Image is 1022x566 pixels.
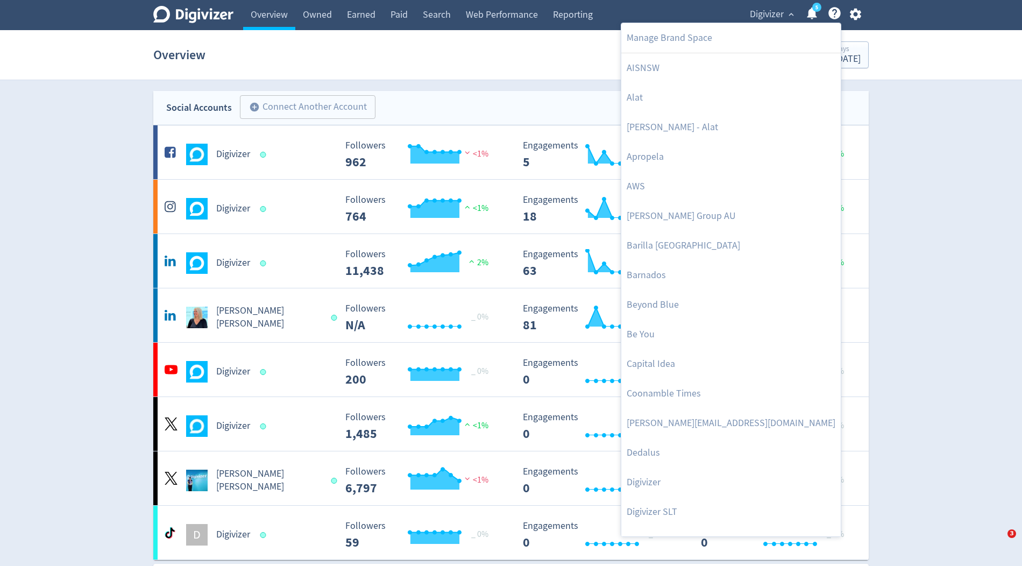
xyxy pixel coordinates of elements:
[621,438,841,468] a: Dedalus
[621,527,841,556] a: Dynabook ANZ
[621,260,841,290] a: Barnados
[621,349,841,379] a: Capital Idea
[621,201,841,231] a: [PERSON_NAME] Group AU
[621,83,841,112] a: Alat
[621,53,841,83] a: AISNSW
[985,529,1011,555] iframe: Intercom live chat
[621,379,841,408] a: Coonamble Times
[621,408,841,438] a: [PERSON_NAME][EMAIL_ADDRESS][DOMAIN_NAME]
[621,320,841,349] a: Be You
[621,231,841,260] a: Barilla [GEOGRAPHIC_DATA]
[621,468,841,497] a: Digivizer
[621,290,841,320] a: Beyond Blue
[621,142,841,172] a: Apropela
[1007,529,1016,538] span: 3
[621,23,841,53] a: Manage Brand Space
[621,112,841,142] a: [PERSON_NAME] - Alat
[621,497,841,527] a: Digivizer SLT
[621,172,841,201] a: AWS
